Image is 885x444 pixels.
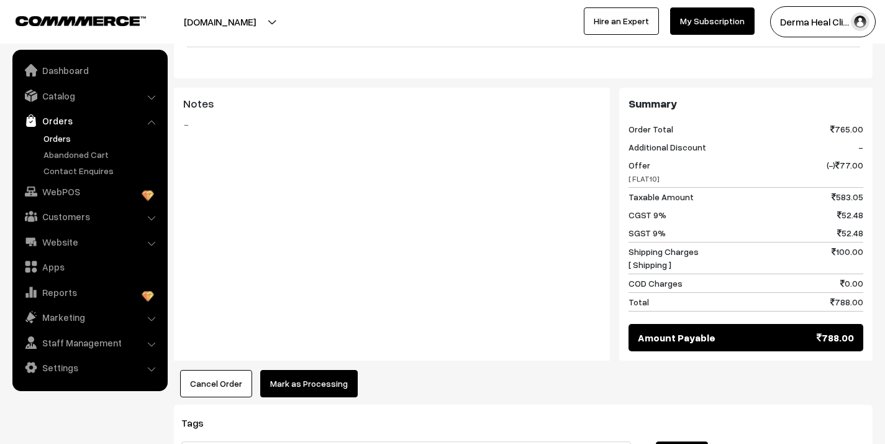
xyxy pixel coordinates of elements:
[140,6,299,37] button: [DOMAIN_NAME]
[40,132,163,145] a: Orders
[670,7,755,35] a: My Subscription
[840,277,863,290] span: 0.00
[16,85,163,107] a: Catalog
[837,226,863,239] span: 52.48
[629,277,683,290] span: COD Charges
[16,180,163,203] a: WebPOS
[16,16,146,25] img: COMMMERCE
[16,12,124,27] a: COMMMERCE
[629,141,706,154] span: Additional Discount
[837,208,863,221] span: 52.48
[16,281,163,303] a: Reports
[16,356,163,379] a: Settings
[183,117,601,132] blockquote: -
[16,331,163,354] a: Staff Management
[629,97,863,111] h3: Summary
[16,109,163,132] a: Orders
[629,226,666,239] span: SGST 9%
[827,159,863,185] span: (-) 77.00
[16,205,163,228] a: Customers
[629,190,694,203] span: Taxable Amount
[629,159,660,185] span: Offer
[638,330,715,345] span: Amount Payable
[584,7,659,35] a: Hire an Expert
[629,245,699,271] span: Shipping Charges [ Shipping ]
[16,306,163,328] a: Marketing
[181,417,219,429] span: Tags
[817,330,854,345] span: 788.00
[183,97,601,111] h3: Notes
[16,256,163,278] a: Apps
[770,6,876,37] button: Derma Heal Cli…
[629,295,649,308] span: Total
[629,208,666,221] span: CGST 9%
[832,245,863,271] span: 100.00
[851,12,869,31] img: user
[260,370,358,397] button: Mark as Processing
[858,141,863,154] span: -
[830,295,863,308] span: 788.00
[40,148,163,161] a: Abandoned Cart
[629,123,673,136] span: Order Total
[629,174,660,183] span: [ FLAT10]
[830,123,863,136] span: 765.00
[180,370,252,397] button: Cancel Order
[832,190,863,203] span: 583.05
[40,164,163,177] a: Contact Enquires
[16,59,163,81] a: Dashboard
[16,231,163,253] a: Website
